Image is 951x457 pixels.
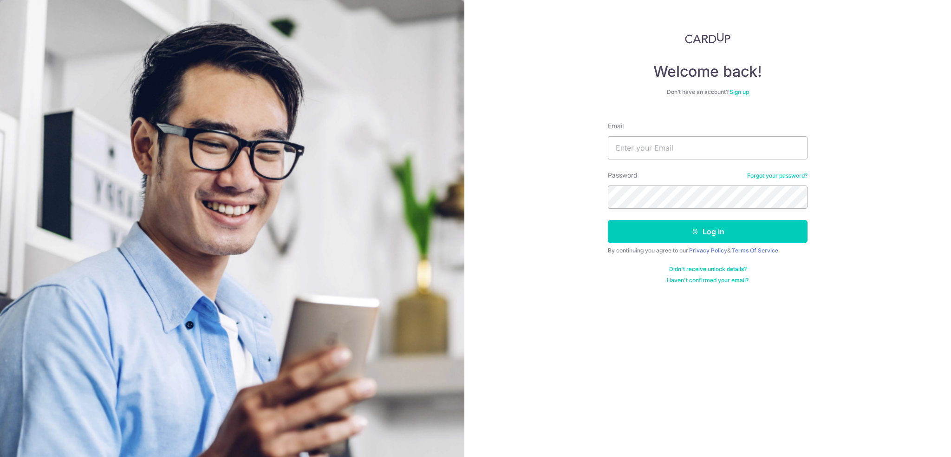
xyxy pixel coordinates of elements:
input: Enter your Email [608,136,808,159]
div: By continuing you agree to our & [608,247,808,254]
img: CardUp Logo [685,33,730,44]
a: Haven't confirmed your email? [667,277,749,284]
label: Password [608,171,638,180]
a: Terms Of Service [732,247,778,254]
button: Log in [608,220,808,243]
label: Email [608,121,624,131]
h4: Welcome back! [608,62,808,81]
a: Didn't receive unlock details? [669,265,747,273]
a: Sign up [730,88,749,95]
div: Don’t have an account? [608,88,808,96]
a: Privacy Policy [689,247,727,254]
a: Forgot your password? [747,172,808,179]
